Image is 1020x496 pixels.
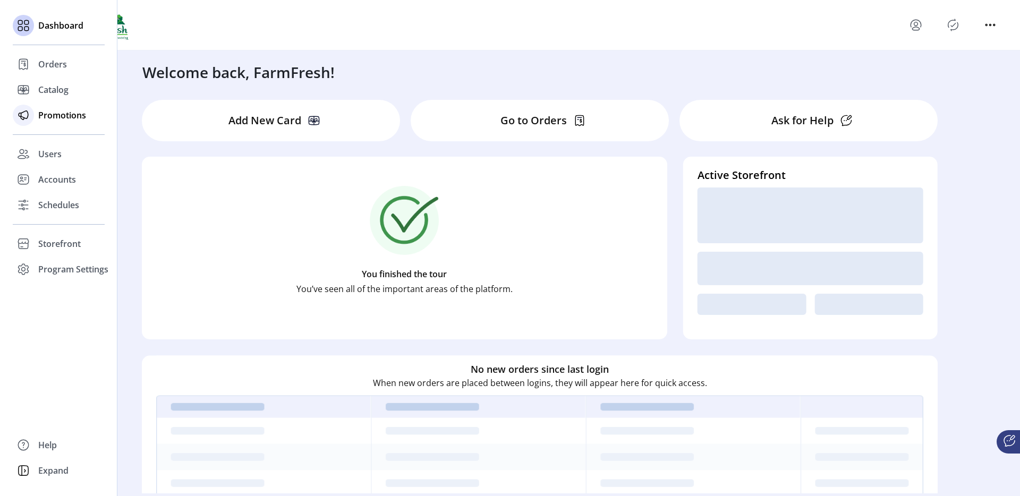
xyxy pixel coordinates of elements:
[982,16,999,33] button: menu
[907,16,924,33] button: menu
[38,199,79,211] span: Schedules
[373,376,707,389] p: When new orders are placed between logins, they will appear here for quick access.
[38,58,67,71] span: Orders
[38,237,81,250] span: Storefront
[38,83,69,96] span: Catalog
[38,19,83,32] span: Dashboard
[38,173,76,186] span: Accounts
[38,464,69,477] span: Expand
[296,283,513,295] p: You’ve seen all of the important areas of the platform.
[38,263,108,276] span: Program Settings
[38,439,57,451] span: Help
[38,148,62,160] span: Users
[362,268,447,280] p: You finished the tour
[142,61,335,83] h3: Welcome back, FarmFresh!
[698,167,923,183] h4: Active Storefront
[471,362,609,376] h6: No new orders since last login
[945,16,962,33] button: Publisher Panel
[228,113,301,129] p: Add New Card
[38,109,86,122] span: Promotions
[500,113,567,129] p: Go to Orders
[771,113,834,129] p: Ask for Help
